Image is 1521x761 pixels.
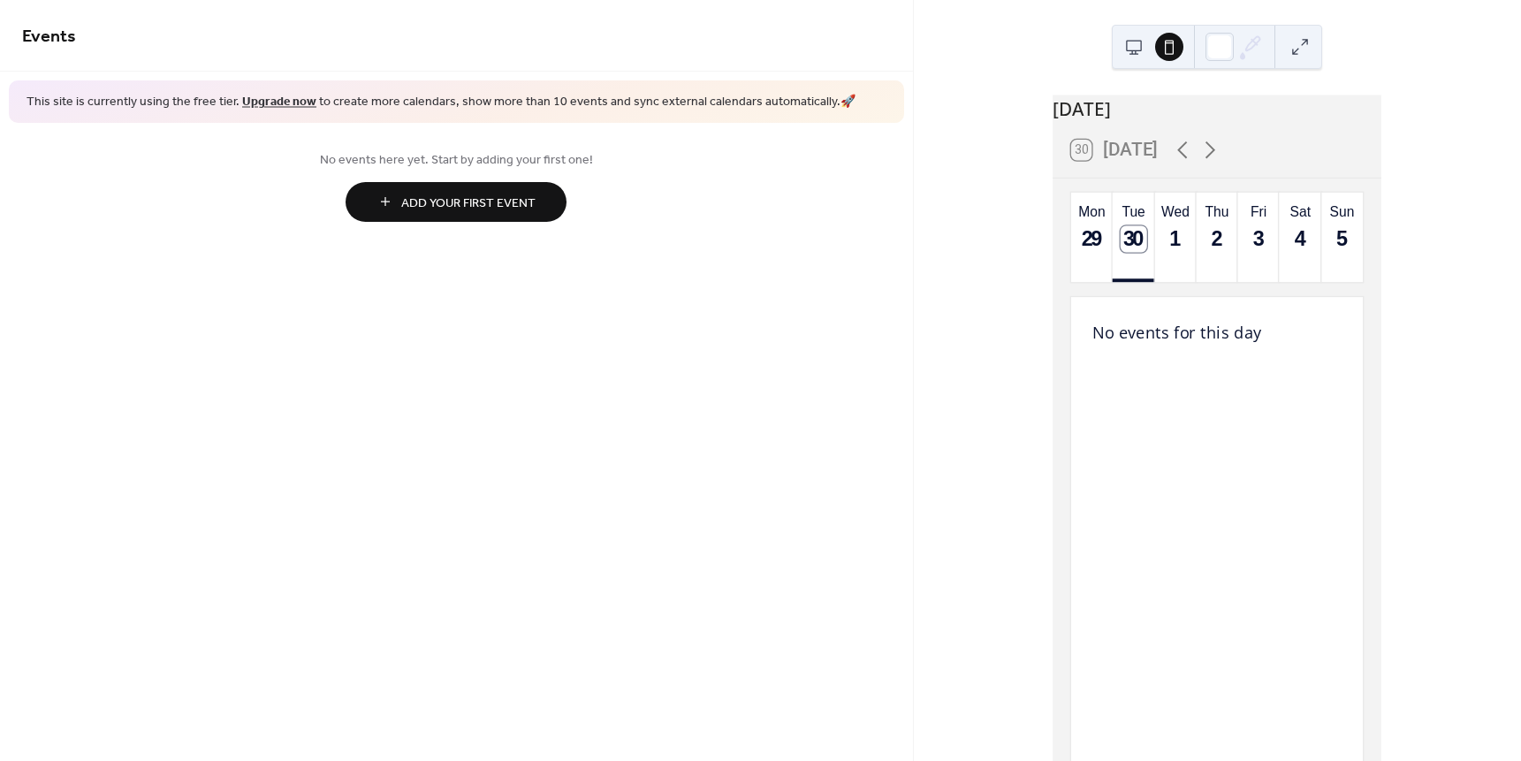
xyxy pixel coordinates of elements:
button: Tue30 [1113,193,1154,282]
button: Sat4 [1280,193,1321,282]
div: No events for this day [1074,305,1360,359]
div: Wed [1161,204,1190,220]
div: Tue [1120,204,1148,220]
div: 30 [1121,226,1146,252]
span: No events here yet. Start by adding your first one! [22,150,891,169]
div: 4 [1288,226,1313,252]
button: Thu2 [1197,193,1238,282]
a: Upgrade now [242,90,316,114]
span: This site is currently using the free tier. to create more calendars, show more than 10 events an... [27,94,856,111]
div: Thu [1203,204,1231,220]
div: Mon [1078,204,1107,220]
div: 1 [1162,226,1188,252]
div: 5 [1329,226,1355,252]
span: Add Your First Event [401,194,536,212]
button: Mon29 [1071,193,1113,282]
div: [DATE] [1053,95,1381,122]
a: Add Your First Event [22,182,891,222]
span: Events [22,19,76,54]
div: Sun [1328,204,1357,220]
button: Wed1 [1155,193,1197,282]
div: 2 [1205,226,1230,252]
button: Sun5 [1321,193,1363,282]
div: 3 [1246,226,1272,252]
button: Add Your First Event [346,182,567,222]
div: Fri [1245,204,1274,220]
button: Fri3 [1238,193,1280,282]
div: 29 [1079,226,1105,252]
div: Sat [1287,204,1315,220]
